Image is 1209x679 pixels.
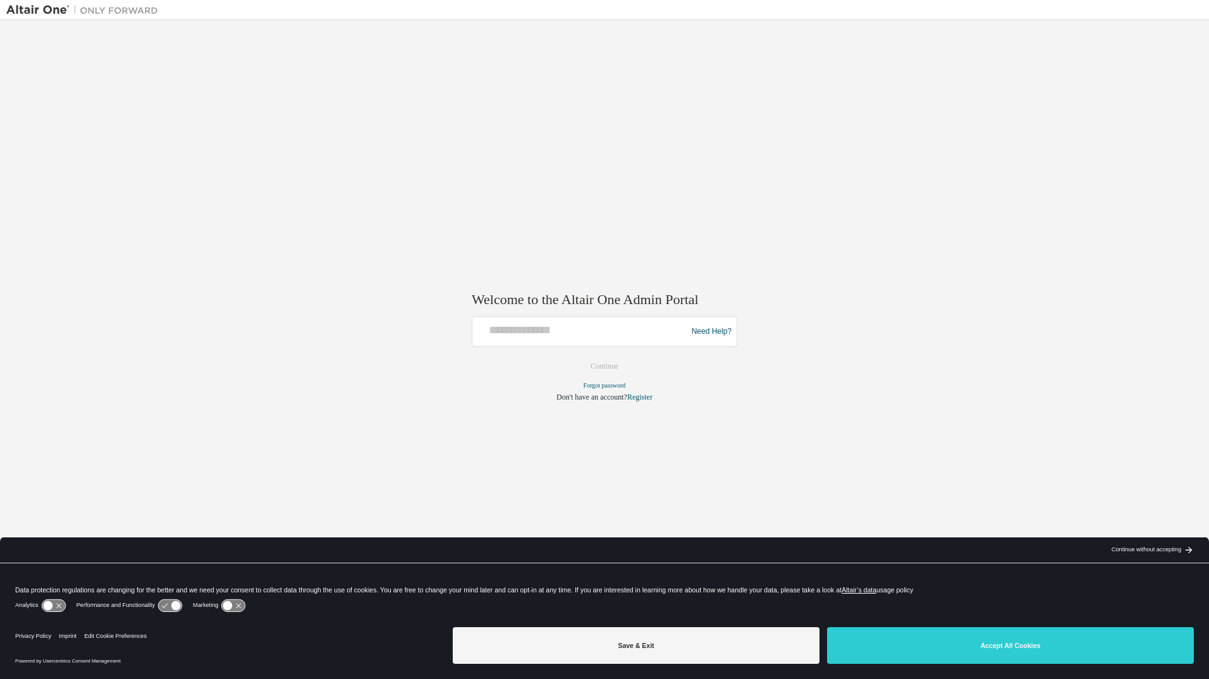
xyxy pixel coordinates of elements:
[472,291,737,309] h2: Welcome to the Altair One Admin Portal
[584,382,626,389] a: Forgot password
[692,331,732,332] a: Need Help?
[556,393,627,402] span: Don't have an account?
[6,4,164,16] img: Altair One
[627,393,653,402] a: Register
